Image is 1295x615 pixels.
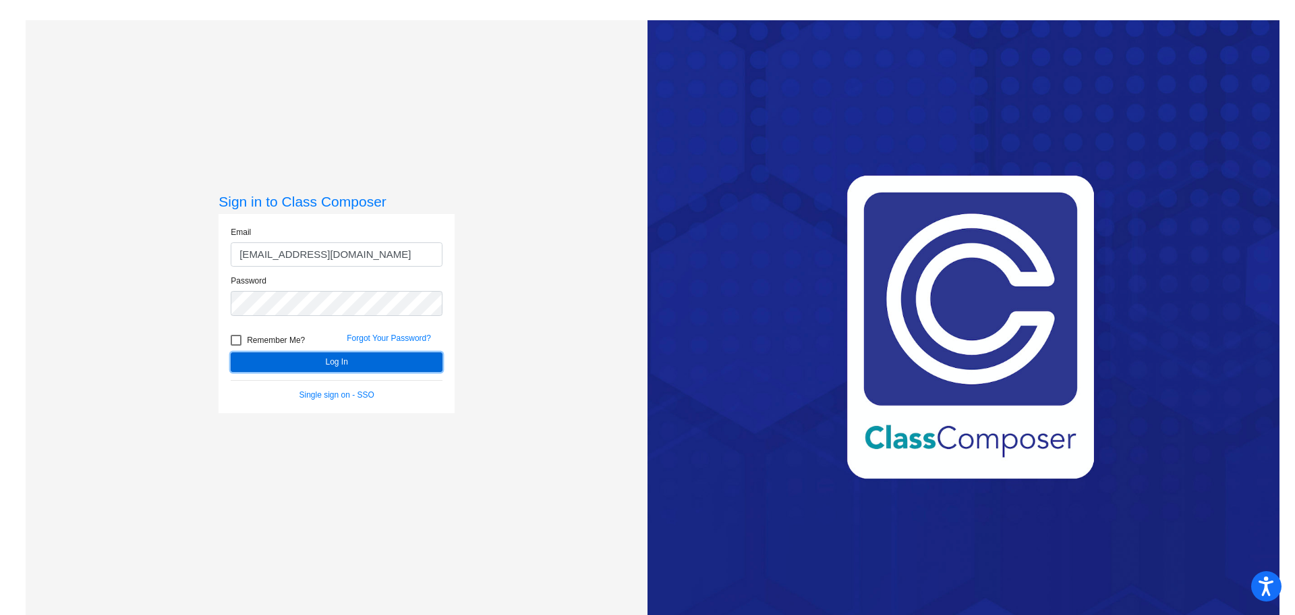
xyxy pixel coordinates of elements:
[219,193,455,210] h3: Sign in to Class Composer
[231,275,266,287] label: Password
[347,333,431,343] a: Forgot Your Password?
[231,352,442,372] button: Log In
[247,332,305,348] span: Remember Me?
[231,226,251,238] label: Email
[299,390,374,400] a: Single sign on - SSO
